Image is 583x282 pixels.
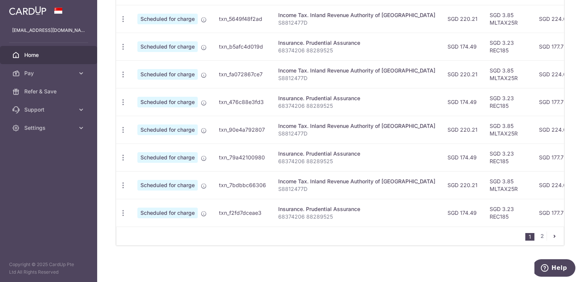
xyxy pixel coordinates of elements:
[24,51,74,59] span: Home
[278,47,435,54] p: 68374206 88289525
[213,171,272,199] td: txn_7bdbbc66306
[533,88,578,116] td: SGD 177.72
[441,5,484,33] td: SGD 220.21
[484,60,533,88] td: SGD 3.85 MLTAX25R
[533,33,578,60] td: SGD 177.72
[12,27,85,34] p: [EMAIL_ADDRESS][DOMAIN_NAME]
[441,60,484,88] td: SGD 220.21
[278,205,435,213] div: Insurance. Prudential Assurance
[533,116,578,143] td: SGD 224.06
[441,143,484,171] td: SGD 174.49
[278,150,435,158] div: Insurance. Prudential Assurance
[213,116,272,143] td: txn_90e4a792807
[278,185,435,193] p: S8812477D
[278,130,435,137] p: S8812477D
[278,122,435,130] div: Income Tax. Inland Revenue Authority of [GEOGRAPHIC_DATA]
[278,11,435,19] div: Income Tax. Inland Revenue Authority of [GEOGRAPHIC_DATA]
[278,178,435,185] div: Income Tax. Inland Revenue Authority of [GEOGRAPHIC_DATA]
[278,95,435,102] div: Insurance. Prudential Assurance
[441,199,484,227] td: SGD 174.49
[137,97,198,107] span: Scheduled for charge
[24,69,74,77] span: Pay
[533,199,578,227] td: SGD 177.72
[137,41,198,52] span: Scheduled for charge
[533,60,578,88] td: SGD 224.06
[534,259,575,278] iframe: Opens a widget where you can find more information
[213,143,272,171] td: txn_79a42100980
[213,5,272,33] td: txn_5649f48f2ad
[278,213,435,221] p: 68374206 88289525
[24,124,74,132] span: Settings
[213,33,272,60] td: txn_b5afc4d019d
[137,208,198,218] span: Scheduled for charge
[213,88,272,116] td: txn_476c88e3fd3
[484,171,533,199] td: SGD 3.85 MLTAX25R
[278,102,435,110] p: 68374206 88289525
[441,116,484,143] td: SGD 220.21
[9,6,46,15] img: CardUp
[441,171,484,199] td: SGD 220.21
[533,5,578,33] td: SGD 224.06
[441,88,484,116] td: SGD 174.49
[278,67,435,74] div: Income Tax. Inland Revenue Authority of [GEOGRAPHIC_DATA]
[137,69,198,80] span: Scheduled for charge
[137,180,198,191] span: Scheduled for charge
[525,233,534,241] li: 1
[484,116,533,143] td: SGD 3.85 MLTAX25R
[137,124,198,135] span: Scheduled for charge
[278,74,435,82] p: S8812477D
[24,88,74,95] span: Refer & Save
[137,14,198,24] span: Scheduled for charge
[278,39,435,47] div: Insurance. Prudential Assurance
[484,33,533,60] td: SGD 3.23 REC185
[213,199,272,227] td: txn_f2fd7dceae3
[484,199,533,227] td: SGD 3.23 REC185
[278,19,435,27] p: S8812477D
[525,227,564,245] nav: pager
[24,106,74,113] span: Support
[484,5,533,33] td: SGD 3.85 MLTAX25R
[484,143,533,171] td: SGD 3.23 REC185
[441,33,484,60] td: SGD 174.49
[278,158,435,165] p: 68374206 88289525
[533,171,578,199] td: SGD 224.06
[137,152,198,163] span: Scheduled for charge
[533,143,578,171] td: SGD 177.72
[537,232,547,241] a: 2
[484,88,533,116] td: SGD 3.23 REC185
[213,60,272,88] td: txn_fa072867ce7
